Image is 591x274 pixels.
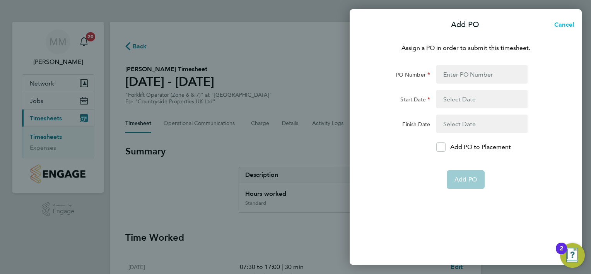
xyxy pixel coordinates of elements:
[371,43,560,53] p: Assign a PO in order to submit this timesheet.
[560,243,585,268] button: Open Resource Center, 2 new notifications
[542,17,582,33] button: Cancel
[451,19,479,30] p: Add PO
[400,96,430,105] label: Start Date
[560,248,563,259] div: 2
[450,142,511,152] p: Add PO to Placement
[402,121,430,130] label: Finish Date
[436,65,528,84] input: Enter PO Number
[396,71,430,80] label: PO Number
[552,21,574,28] span: Cancel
